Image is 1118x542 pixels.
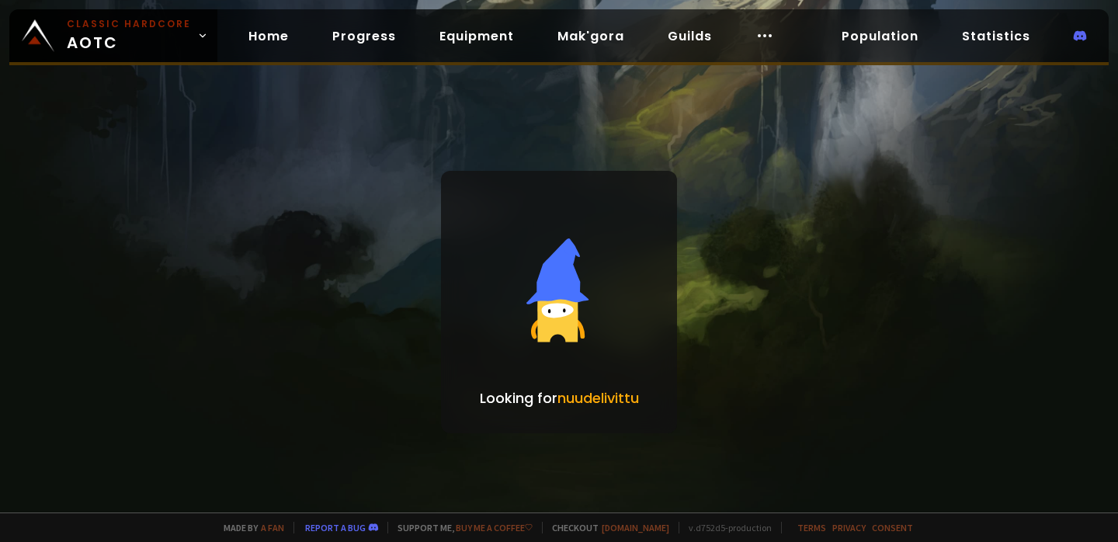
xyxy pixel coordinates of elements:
[320,20,408,52] a: Progress
[305,522,366,533] a: Report a bug
[427,20,526,52] a: Equipment
[679,522,772,533] span: v. d752d5 - production
[545,20,637,52] a: Mak'gora
[797,522,826,533] a: Terms
[67,17,191,54] span: AOTC
[872,522,913,533] a: Consent
[480,387,639,408] p: Looking for
[542,522,669,533] span: Checkout
[950,20,1043,52] a: Statistics
[602,522,669,533] a: [DOMAIN_NAME]
[67,17,191,31] small: Classic Hardcore
[387,522,533,533] span: Support me,
[829,20,931,52] a: Population
[655,20,724,52] a: Guilds
[261,522,284,533] a: a fan
[214,522,284,533] span: Made by
[456,522,533,533] a: Buy me a coffee
[832,522,866,533] a: Privacy
[557,388,639,408] span: nuudelivittu
[236,20,301,52] a: Home
[9,9,217,62] a: Classic HardcoreAOTC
